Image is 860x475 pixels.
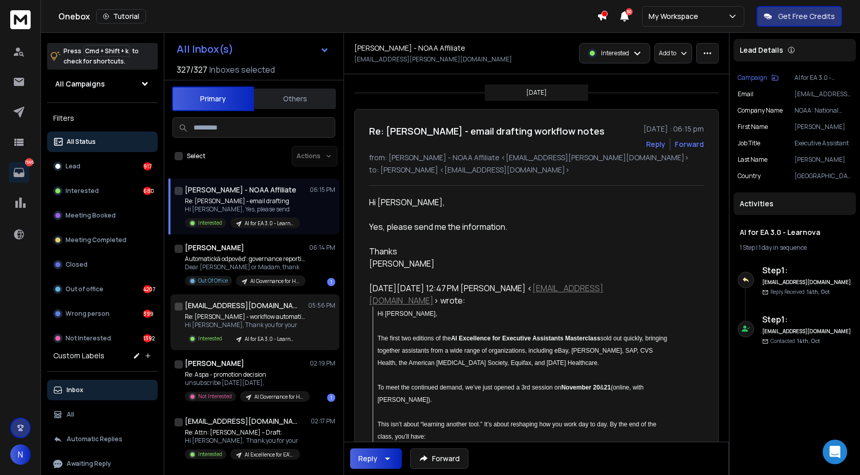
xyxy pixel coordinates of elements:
[310,186,335,194] p: 06:15 PM
[646,139,665,149] button: Reply
[757,6,842,27] button: Get Free Credits
[47,205,158,226] button: Meeting Booked
[794,106,852,115] p: NOAA: National Oceanic & Atmospheric Administration
[143,285,152,293] div: 4207
[47,454,158,474] button: Awaiting Reply
[354,55,512,63] p: [EMAIL_ADDRESS][PERSON_NAME][DOMAIN_NAME]
[198,393,232,400] p: Not Interested
[198,450,222,458] p: Interested
[762,264,852,276] h6: Step 1 :
[143,162,152,170] div: 917
[66,310,110,318] p: Wrong person
[185,371,308,379] p: Re: Aspa - promotion decision
[250,277,299,285] p: AI Governance for HR - Keynotive (Dedicated)
[185,379,308,387] p: unsubscribe [DATE][DATE],
[66,162,80,170] p: Lead
[47,156,158,177] button: Lead917
[358,454,377,464] div: Reply
[47,132,158,152] button: All Status
[177,44,233,54] h1: All Inbox(s)
[67,460,111,468] p: Awaiting Reply
[66,334,111,342] p: Not Interested
[369,196,668,270] div: Hi [PERSON_NAME],
[626,8,633,15] span: 50
[177,63,207,76] span: 327 / 327
[66,187,99,195] p: Interested
[350,448,402,469] button: Reply
[66,261,88,269] p: Closed
[245,335,294,343] p: AI for EA 3.0 - Learnova
[185,416,297,426] h1: [EMAIL_ADDRESS][DOMAIN_NAME]
[96,9,146,24] button: Tutorial
[369,124,605,138] h1: Re: [PERSON_NAME] - email drafting workflow notes
[47,328,158,349] button: Not Interested1392
[198,335,222,342] p: Interested
[311,417,335,425] p: 02:17 PM
[53,351,104,361] h3: Custom Labels
[254,88,336,110] button: Others
[740,244,850,252] div: |
[168,39,337,59] button: All Inbox(s)
[143,310,152,318] div: 399
[378,335,669,366] span: The first two editions of the sold out quickly, bringing together assistants from a wide range of...
[378,384,646,403] span: To meet the continued demand, we’ve just opened a 3rd session on & (online, with [PERSON_NAME]).
[185,255,308,263] p: Automatická odpověď: governance reporting template
[143,334,152,342] div: 1392
[807,288,830,295] span: 14th, Oct
[778,11,835,21] p: Get Free Credits
[66,285,103,293] p: Out of office
[762,278,852,286] h6: [EMAIL_ADDRESS][DOMAIN_NAME]
[738,90,754,98] p: Email
[66,236,126,244] p: Meeting Completed
[47,304,158,324] button: Wrong person399
[369,221,668,233] div: Yes, please send me the information.
[310,359,335,368] p: 02:19 PM
[659,49,676,57] p: Add to
[675,139,704,149] div: Forward
[770,288,830,296] p: Reply Received
[369,153,704,163] p: from: [PERSON_NAME] - NOAA Affiliate <[EMAIL_ADDRESS][PERSON_NAME][DOMAIN_NAME]>
[759,243,807,252] span: 1 day in sequence
[185,243,244,253] h1: [PERSON_NAME]
[185,205,300,213] p: Hi [PERSON_NAME], Yes, please send
[738,74,779,82] button: Campaign
[67,411,74,419] p: All
[327,394,335,402] div: 1
[185,437,300,445] p: Hi [PERSON_NAME], Thank you for your
[10,444,31,465] button: N
[738,139,760,147] p: Job Title
[185,263,308,271] p: Dear [PERSON_NAME] or Madam, thank
[245,220,294,227] p: AI for EA 3.0 - Learnova
[67,138,96,146] p: All Status
[762,328,852,335] h6: [EMAIL_ADDRESS][DOMAIN_NAME]
[451,335,600,342] strong: AI Excellence for Executive Assistants Masterclass
[369,257,668,270] div: [PERSON_NAME]
[794,139,852,147] p: Executive Assistant
[185,313,308,321] p: Re: [PERSON_NAME] - workflow automation
[740,243,755,252] span: 1 Step
[187,152,205,160] label: Select
[63,46,139,67] p: Press to check for shortcuts.
[254,393,304,401] p: AI Governance for HR - Keynotive (Dedicated)
[47,230,158,250] button: Meeting Completed
[83,45,130,57] span: Cmd + Shift + k
[643,124,704,134] p: [DATE] : 06:15 pm
[209,63,275,76] h3: Inboxes selected
[797,337,820,344] span: 14th, Oct
[309,244,335,252] p: 06:14 PM
[9,162,29,183] a: 7595
[740,227,850,237] h1: AI for EA 3.0 - Learnova
[738,172,761,180] p: Country
[734,192,856,215] div: Activities
[378,421,658,440] span: This isn’t about “learning another tool.” It’s about reshaping how you work day to day. By the en...
[327,278,335,286] div: 1
[58,9,597,24] div: Onebox
[143,187,152,195] div: 680
[593,384,599,391] strong: 20
[25,158,33,166] p: 7595
[245,451,294,459] p: AI Excellence for EA's - Keynotive
[604,384,611,391] strong: 21
[794,156,852,164] p: [PERSON_NAME]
